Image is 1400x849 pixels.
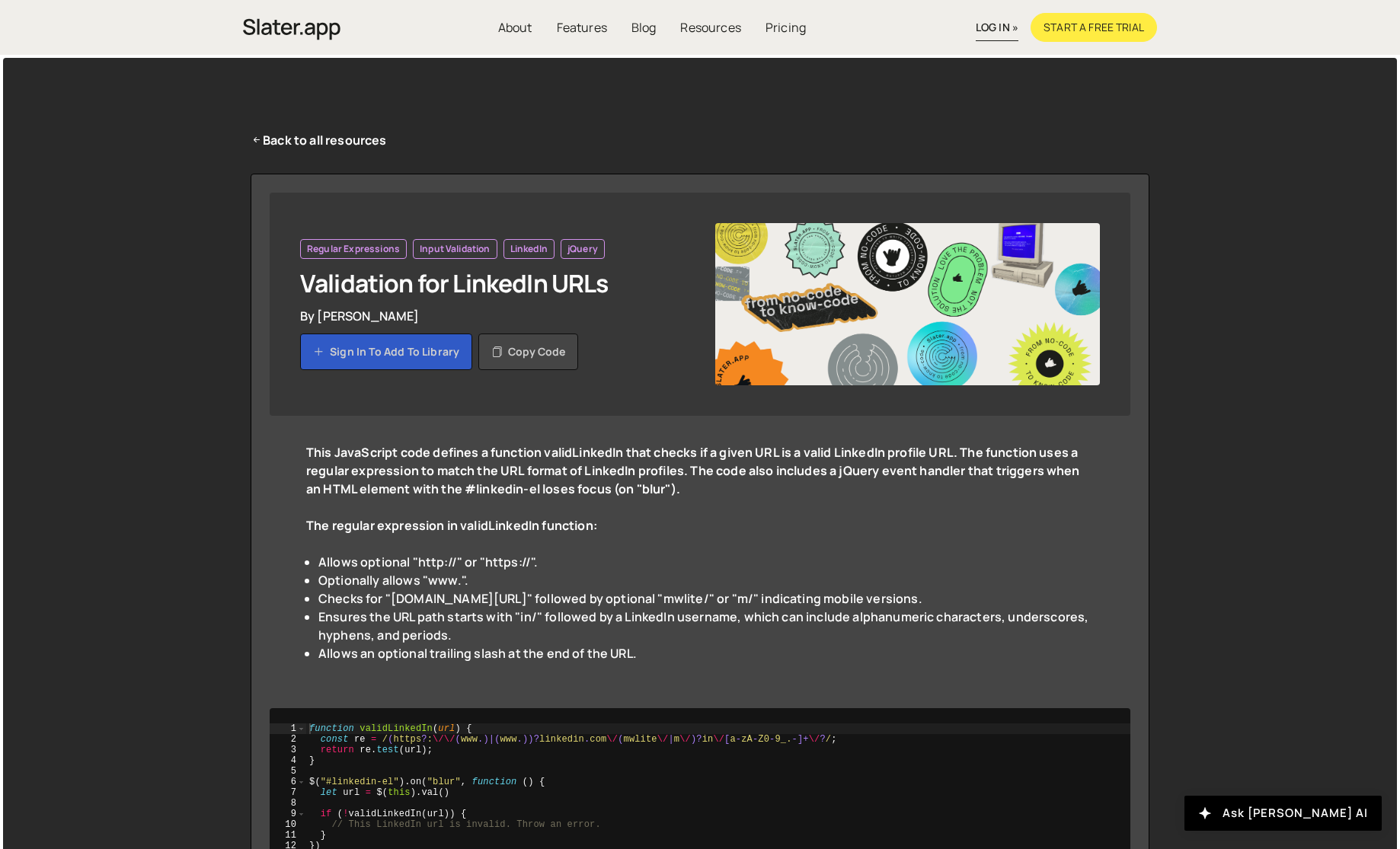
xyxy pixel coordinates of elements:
[270,798,306,809] div: 8
[300,334,472,370] a: Sign in to add to library
[619,13,669,42] a: Blog
[545,13,619,42] a: Features
[318,608,1094,644] li: Ensures the URL path starts with "in/" followed by a LinkedIn username, which can include alphanu...
[270,734,306,745] div: 2
[270,809,306,819] div: 9
[270,745,306,755] div: 3
[715,223,1100,385] img: YT.png
[270,755,306,766] div: 4
[270,777,306,787] div: 6
[306,517,597,534] strong: The regular expression in validLinkedIn function:
[486,13,545,42] a: About
[318,589,1094,608] li: Checks for "[DOMAIN_NAME][URL]" followed by optional "mwlite/" or "m/" indicating mobile versions.
[753,13,818,42] a: Pricing
[306,444,1080,497] strong: This JavaScript code defines a function validLinkedIn that checks if a given URL is a valid Linke...
[270,723,306,734] div: 1
[478,334,578,370] button: Copy code
[243,14,340,44] img: Slater is an modern coding environment with an inbuilt AI tool. Get custom code quickly with no c...
[1031,13,1157,42] a: Start a free trial
[420,243,491,255] span: Input Validation
[318,644,1094,662] li: Allows an optional trailing slash at the end of the URL.
[243,11,340,44] a: home
[318,571,1094,589] li: Optionally allows "www.".
[307,243,400,255] span: Regular Expressions
[510,243,548,255] span: LinkedIn
[318,553,1094,571] li: Allows optional "http://" or "https://".
[300,308,685,324] div: By [PERSON_NAME]
[976,14,1018,41] a: log in »
[567,243,598,255] span: jQuery
[270,830,306,841] div: 11
[668,13,753,42] a: Resources
[251,131,387,149] a: Back to all resources
[270,819,306,830] div: 10
[300,268,685,298] h1: Validation for LinkedIn URLs
[270,787,306,798] div: 7
[1184,796,1382,831] button: Ask [PERSON_NAME] AI
[270,766,306,777] div: 5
